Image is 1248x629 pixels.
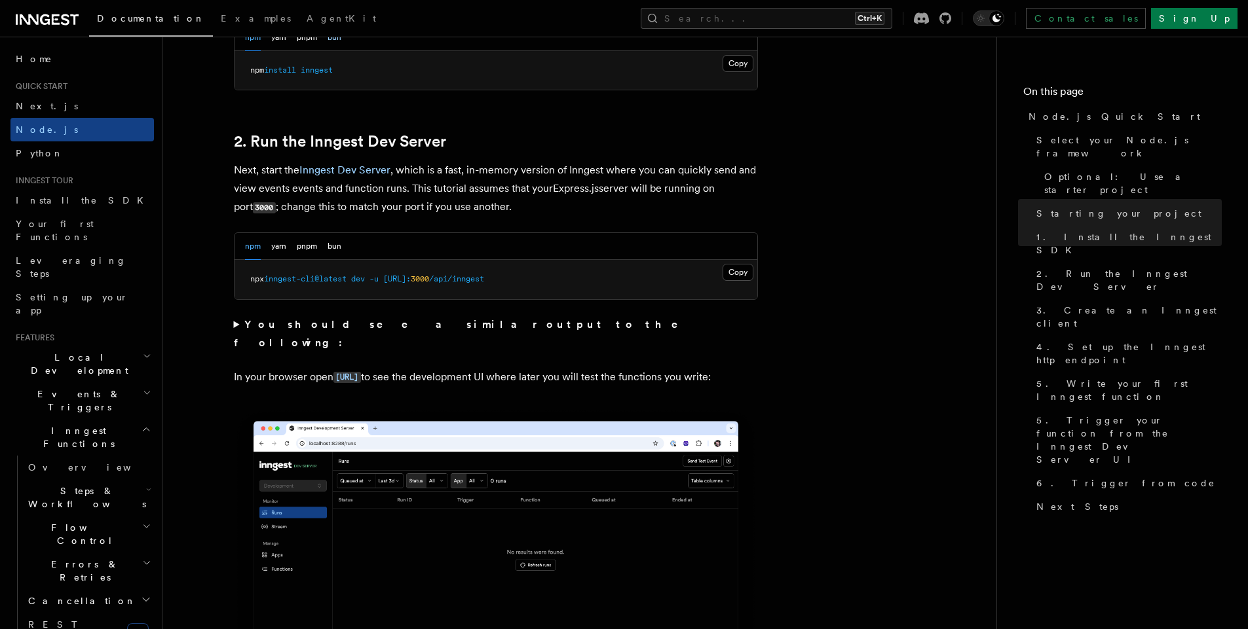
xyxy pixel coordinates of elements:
button: npm [245,233,261,260]
button: Events & Triggers [10,382,154,419]
span: Documentation [97,13,205,24]
a: AgentKit [299,4,384,35]
kbd: Ctrl+K [855,12,884,25]
span: Select your Node.js framework [1036,134,1222,160]
button: Inngest Functions [10,419,154,456]
button: pnpm [297,233,317,260]
a: Node.js Quick Start [1023,105,1222,128]
a: Inngest Dev Server [299,164,390,176]
span: 3000 [411,274,429,283]
a: Home [10,47,154,71]
button: Toggle dark mode [973,10,1004,26]
span: Cancellation [23,594,136,607]
span: Inngest Functions [10,424,142,450]
a: Documentation [89,4,213,37]
span: Inngest tour [10,175,73,186]
code: 3000 [253,202,276,213]
span: 3. Create an Inngest client [1036,304,1222,330]
button: npm [245,24,261,51]
p: Next, start the , which is a fast, in-memory version of Inngest where you can quickly send and vi... [234,161,758,217]
button: Copy [723,55,753,72]
a: [URL] [333,370,361,383]
a: 4. Set up the Inngest http endpoint [1031,335,1222,372]
span: Starting your project [1036,207,1201,220]
button: Flow Control [23,516,154,552]
a: Contact sales [1026,8,1146,29]
span: Examples [221,13,291,24]
button: Copy [723,264,753,281]
span: dev [351,274,365,283]
a: Next.js [10,94,154,118]
span: Install the SDK [16,195,151,206]
a: 5. Trigger your function from the Inngest Dev Server UI [1031,408,1222,471]
a: 2. Run the Inngest Dev Server [1031,262,1222,298]
button: Errors & Retries [23,552,154,589]
span: 5. Trigger your function from the Inngest Dev Server UI [1036,414,1222,466]
a: 6. Trigger from code [1031,471,1222,495]
span: Overview [28,462,163,473]
span: inngest-cli@latest [264,274,347,283]
a: Your first Functions [10,212,154,249]
span: 5. Write your first Inngest function [1036,377,1222,403]
code: [URL] [333,372,361,383]
a: Examples [213,4,299,35]
button: Local Development [10,346,154,382]
span: Events & Triggers [10,387,143,414]
button: Steps & Workflows [23,479,154,516]
strong: You should see a similar output to the following: [234,318,697,349]
button: bun [328,233,341,260]
p: In your browser open to see the development UI where later you will test the functions you write: [234,368,758,387]
a: 3. Create an Inngest client [1031,298,1222,335]
span: install [264,65,296,75]
a: Setting up your app [10,285,154,322]
button: Cancellation [23,589,154,613]
span: AgentKit [307,13,376,24]
button: Search...Ctrl+K [641,8,892,29]
span: 2. Run the Inngest Dev Server [1036,267,1222,293]
span: Home [16,52,52,65]
a: Node.js [10,118,154,141]
span: -u [369,274,379,283]
span: Steps & Workflows [23,484,146,511]
span: Optional: Use a starter project [1044,170,1222,196]
a: Overview [23,456,154,479]
a: 5. Write your first Inngest function [1031,372,1222,408]
a: Install the SDK [10,189,154,212]
h4: On this page [1023,84,1222,105]
span: Flow Control [23,521,142,547]
span: Errors & Retries [23,558,142,584]
span: /api/inngest [429,274,484,283]
span: Node.js Quick Start [1029,110,1200,123]
a: Optional: Use a starter project [1039,165,1222,202]
button: bun [328,24,341,51]
a: Python [10,141,154,165]
summary: You should see a similar output to the following: [234,315,758,352]
span: npx [250,274,264,283]
span: Local Development [10,351,143,377]
span: Python [16,148,64,158]
button: yarn [271,233,286,260]
button: yarn [271,24,286,51]
span: Quick start [10,81,67,92]
span: Node.js [16,124,78,135]
span: npm [250,65,264,75]
button: pnpm [297,24,317,51]
span: 6. Trigger from code [1036,476,1215,490]
span: Leveraging Steps [16,255,126,279]
a: Leveraging Steps [10,249,154,285]
a: Starting your project [1031,202,1222,225]
span: Features [10,332,54,343]
span: 1. Install the Inngest SDK [1036,230,1222,257]
a: 2. Run the Inngest Dev Server [234,132,446,151]
span: [URL]: [383,274,411,283]
span: Your first Functions [16,219,94,242]
span: Next.js [16,101,78,111]
span: Setting up your app [16,292,128,315]
span: Next Steps [1036,500,1118,513]
span: inngest [301,65,333,75]
a: Next Steps [1031,495,1222,518]
a: 1. Install the Inngest SDK [1031,225,1222,262]
a: Select your Node.js framework [1031,128,1222,165]
a: Sign Up [1151,8,1238,29]
span: 4. Set up the Inngest http endpoint [1036,340,1222,367]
